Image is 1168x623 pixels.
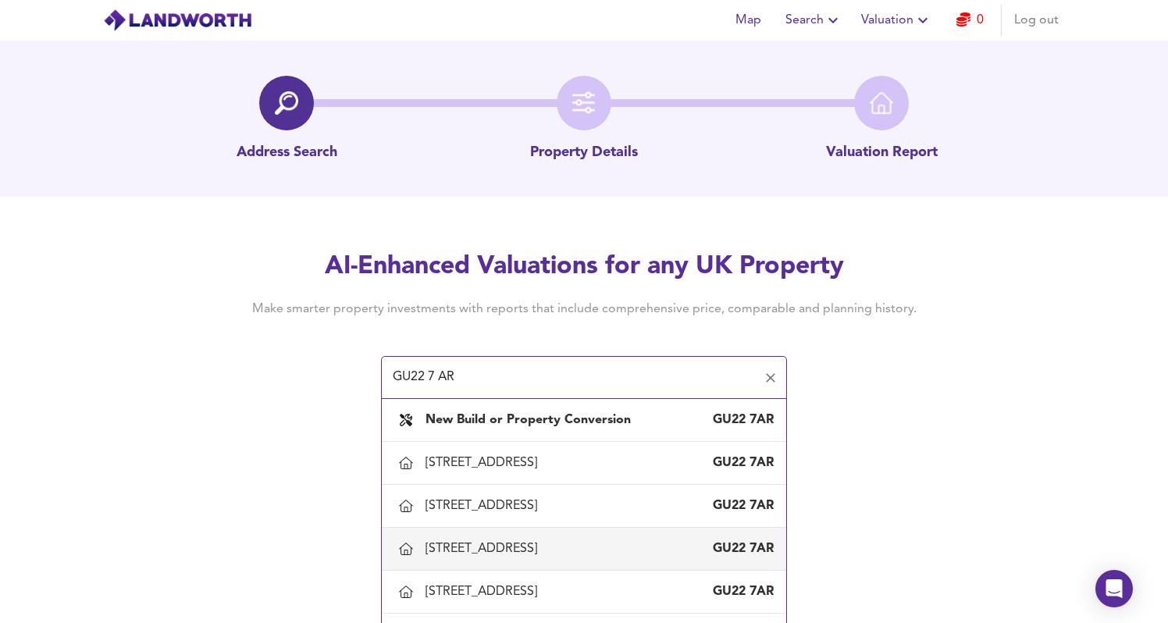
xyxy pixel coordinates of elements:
[711,454,774,472] div: GU22 7AR
[855,5,938,36] button: Valuation
[1008,5,1065,36] button: Log out
[945,5,995,36] button: 0
[388,363,757,393] input: Enter a postcode to start...
[426,414,631,426] b: New Build or Property Conversion
[103,9,252,32] img: logo
[779,5,849,36] button: Search
[826,143,938,163] p: Valuation Report
[785,9,842,31] span: Search
[237,143,337,163] p: Address Search
[711,411,774,429] div: GU22 7AR
[426,583,543,600] div: [STREET_ADDRESS]
[426,497,543,514] div: [STREET_ADDRESS]
[711,497,774,514] div: GU22 7AR
[228,301,940,318] h4: Make smarter property investments with reports that include comprehensive price, comparable and p...
[760,367,782,389] button: Clear
[1095,570,1133,607] div: Open Intercom Messenger
[228,250,940,284] h2: AI-Enhanced Valuations for any UK Property
[530,143,638,163] p: Property Details
[870,91,893,115] img: home-icon
[426,540,543,557] div: [STREET_ADDRESS]
[861,9,932,31] span: Valuation
[426,454,543,472] div: [STREET_ADDRESS]
[723,5,773,36] button: Map
[729,9,767,31] span: Map
[572,91,596,115] img: filter-icon
[711,583,774,600] div: GU22 7AR
[275,91,298,115] img: search-icon
[1014,9,1059,31] span: Log out
[956,9,984,31] a: 0
[711,540,774,557] div: GU22 7AR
